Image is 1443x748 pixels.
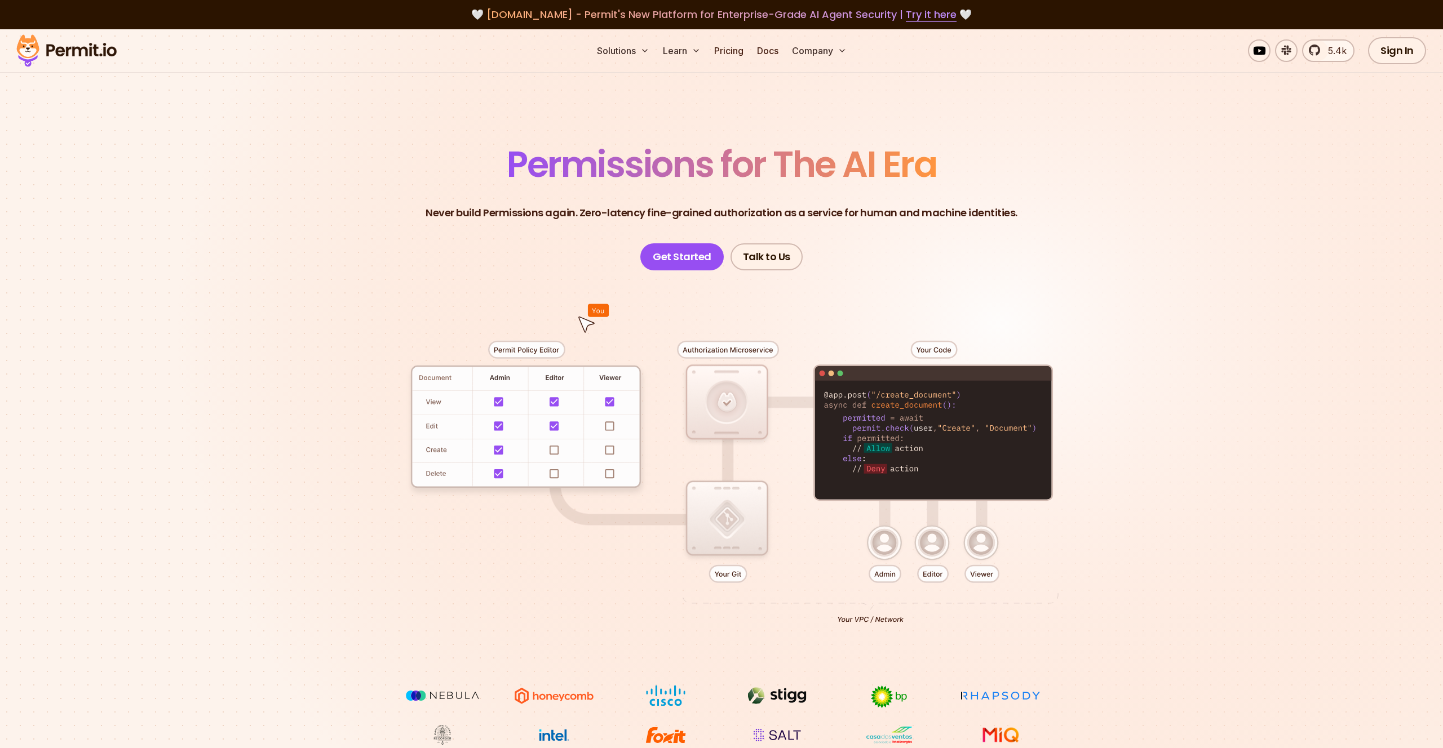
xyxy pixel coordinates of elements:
img: bp [847,685,931,709]
img: Casa dos Ventos [847,724,931,746]
span: Permissions for The AI Era [507,139,936,189]
img: Stigg [735,685,820,706]
img: Foxit [623,724,708,746]
a: Docs [753,39,783,62]
span: 5.4k [1321,44,1347,57]
a: Get Started [640,243,724,270]
button: Learn [658,39,705,62]
a: Try it here [906,7,957,22]
span: [DOMAIN_NAME] - Permit's New Platform for Enterprise-Grade AI Agent Security | [486,7,957,21]
button: Solutions [592,39,654,62]
img: Cisco [623,685,708,706]
img: Rhapsody Health [958,685,1043,706]
img: MIQ [963,725,1039,745]
div: 🤍 🤍 [27,7,1416,23]
a: 5.4k [1302,39,1355,62]
img: Maricopa County Recorder\'s Office [400,724,485,746]
a: Pricing [710,39,748,62]
img: Honeycomb [512,685,596,706]
img: salt [735,724,820,746]
p: Never build Permissions again. Zero-latency fine-grained authorization as a service for human and... [426,205,1017,221]
a: Sign In [1368,37,1426,64]
a: Talk to Us [731,243,803,270]
img: Nebula [400,685,485,706]
button: Company [787,39,851,62]
img: Intel [512,724,596,746]
img: Permit logo [11,32,122,70]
